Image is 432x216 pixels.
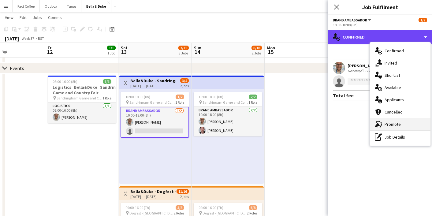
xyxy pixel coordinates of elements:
button: Tuggs [62,0,81,12]
span: Promote [385,121,401,127]
span: Jobs [33,15,42,20]
div: Events [10,65,24,71]
span: Brand Ambassador [333,18,367,22]
div: BST [38,36,44,41]
span: 2/2 [249,95,257,99]
app-card-role: Logistics1/108:00-16:00 (8h)[PERSON_NAME] [48,102,116,123]
span: 1 Role [102,96,111,100]
span: 1 Role [248,100,257,105]
span: 15 [266,48,275,55]
span: Applicants [385,97,404,102]
span: 1/2 [176,95,184,99]
app-job-card: 10:00-18:00 (8h)1/2 Sandringam Game and Country Fair1 RoleBrand Ambassador1/210:00-18:00 (8h)[PER... [121,92,189,138]
span: Edit [20,15,27,20]
button: Pact Coffee [13,0,40,12]
span: 2 Roles [174,211,184,215]
div: [DATE] [5,35,19,42]
div: 111.59mi [363,69,380,73]
span: 11/16 [177,189,189,194]
span: 10:00-18:00 (8h) [199,95,223,99]
span: Comms [48,15,62,20]
span: 2 Roles [247,211,257,215]
div: 2 jobs [180,83,189,88]
button: Oddbox [40,0,62,12]
span: Sat [121,45,128,50]
app-card-role: Brand Ambassador2/210:00-18:00 (8h)[PERSON_NAME][PERSON_NAME] [194,107,262,136]
div: Not rated [348,69,363,73]
span: 6/8 [249,205,257,210]
div: 2 Jobs [252,51,262,55]
span: 14 [193,48,201,55]
div: Total fee [333,92,354,99]
span: 1/1 [103,79,111,84]
app-job-card: 10:00-18:00 (8h)2/2 Sandringam Game and Country Fair1 RoleBrand Ambassador2/210:00-18:00 (8h)[PER... [194,92,262,136]
div: Confirmed [328,30,432,44]
button: Brand Ambassador [333,18,372,22]
h3: Logistics_Bella&Duke_Sandringham Game and Country Fair [48,84,116,95]
a: Comms [46,13,64,21]
div: 3 Jobs [179,51,188,55]
span: 7/11 [178,46,189,50]
span: Week 37 [20,36,35,41]
span: 1/1 [107,46,116,50]
span: 13 [120,48,128,55]
span: 8/10 [251,46,262,50]
span: Cancelled [385,109,403,115]
h3: Bella&Duke - Sandringam Game and Country Fair [130,78,176,84]
span: 10:00-18:00 (8h) [125,95,150,99]
div: 2 jobs [180,194,189,199]
h3: Job Fulfilment [328,3,432,11]
span: View [5,15,13,20]
button: Bella & Duke [81,0,111,12]
div: 1 Job [107,51,115,55]
span: Sandringam Game and Country Fair [203,100,248,105]
span: Dogfest - [GEOGRAPHIC_DATA] [129,211,174,215]
span: Available [385,85,401,90]
span: Fri [48,45,53,50]
a: Edit [17,13,29,21]
span: Invited [385,60,397,66]
app-card-role: Brand Ambassador1/210:00-18:00 (8h)[PERSON_NAME] [121,107,189,138]
span: Dogfest - [GEOGRAPHIC_DATA] [203,211,247,215]
a: Jobs [30,13,44,21]
div: 10:00-18:00 (8h) [333,23,427,27]
a: View [2,13,16,21]
div: [DATE] → [DATE] [130,84,176,88]
span: 1/2 [419,18,427,22]
span: 09:00-16:00 (7h) [199,205,223,210]
app-job-card: 08:00-16:00 (8h)1/1Logistics_Bella&Duke_Sandringham Game and Country Fair Sandringham Game and Co... [48,76,116,123]
span: Sun [194,45,201,50]
div: Job Details [370,131,430,143]
span: Mon [267,45,275,50]
span: 5/8 [176,205,184,210]
div: [PERSON_NAME] [348,63,380,69]
span: 09:00-16:00 (7h) [125,205,150,210]
div: [DATE] → [DATE] [130,194,176,199]
span: Sandringham Game and Country Fair [57,96,102,100]
span: Shortlist [385,73,400,78]
span: 12 [47,48,53,55]
h3: Bella&Duke - Dogfest - Harewood House Team 1 [130,189,176,194]
span: 3/4 [180,78,189,83]
span: 1 Role [175,100,184,105]
span: Confirmed [385,48,404,54]
span: Sandringam Game and Country Fair [129,100,175,105]
span: 08:00-16:00 (8h) [53,79,77,84]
